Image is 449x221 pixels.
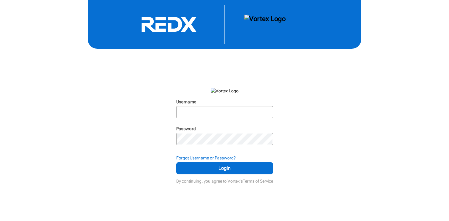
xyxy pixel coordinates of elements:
strong: Forgot Username or Password? [176,155,236,160]
svg: RedX Logo [123,16,215,32]
span: Login [184,165,265,172]
div: By continuing, you agree to Vortex's [176,176,273,184]
img: Vortex Logo [211,88,239,94]
label: Password [176,126,196,131]
button: Login [176,162,273,174]
div: Forgot Username or Password? [176,155,273,161]
a: Terms of Service [243,179,273,184]
label: Username [176,99,196,104]
img: Vortex Logo [244,15,286,34]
